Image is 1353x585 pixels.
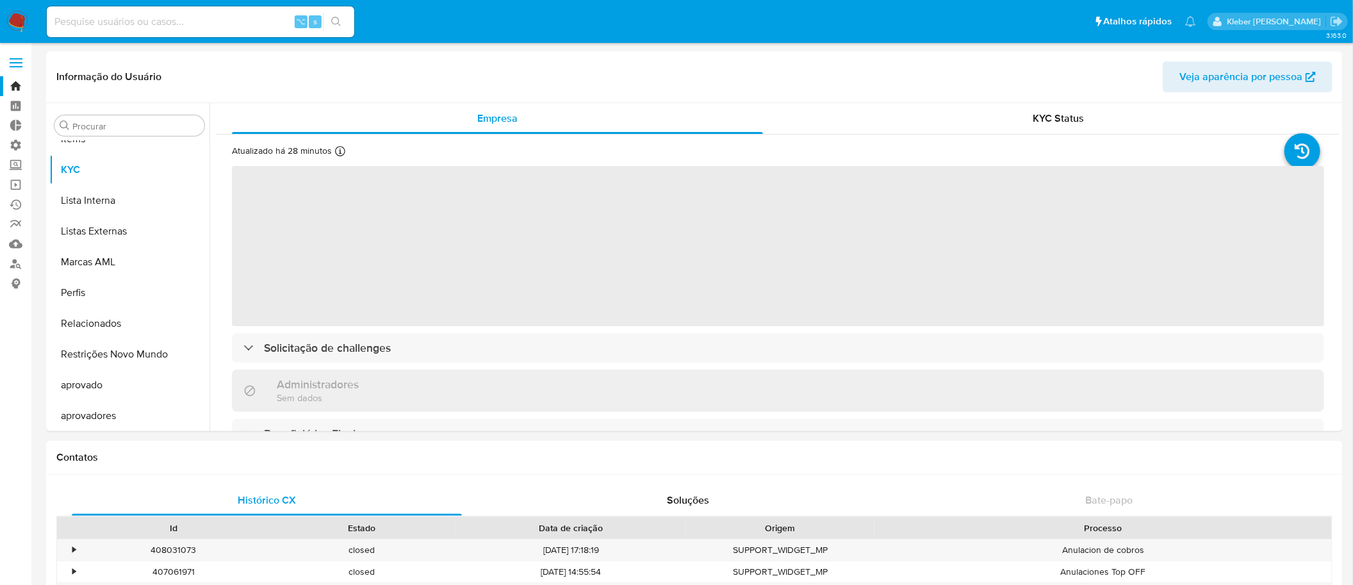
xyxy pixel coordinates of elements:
span: s [313,15,317,28]
div: Id [88,522,259,534]
button: KYC [49,154,209,185]
button: Lista Interna [49,185,209,216]
span: ⌥ [296,15,306,28]
div: SUPPORT_WIDGET_MP [686,561,874,582]
button: Marcas AML [49,247,209,277]
button: Procurar [60,120,70,131]
input: Pesquise usuários ou casos... [47,13,354,30]
span: Bate-papo [1085,493,1133,507]
div: AdministradoresSem dados [232,370,1324,411]
div: closed [268,540,456,561]
button: aprovadores [49,400,209,431]
div: SUPPORT_WIDGET_MP [686,540,874,561]
div: Processo [883,522,1323,534]
p: kleber.bueno@mercadolivre.com [1227,15,1325,28]
p: Atualizado há 28 minutos [232,145,332,157]
div: Solicitação de challenges [232,333,1324,363]
a: Sair [1330,15,1343,28]
span: ‌ [232,166,1324,326]
button: Veja aparência por pessoa [1163,62,1332,92]
div: 407061971 [79,561,268,582]
span: Soluções [667,493,709,507]
span: Histórico CX [238,493,296,507]
button: Relacionados [49,308,209,339]
div: Anulacion de cobros [874,540,1332,561]
span: Empresa [477,111,518,126]
div: closed [268,561,456,582]
a: Notificações [1185,16,1196,27]
span: Atalhos rápidos [1104,15,1172,28]
span: KYC Status [1033,111,1085,126]
button: Perfis [49,277,209,308]
div: Beneficiários Finais [232,419,1324,449]
button: aprovado [49,370,209,400]
h1: Informação do Usuário [56,70,161,83]
button: search-icon [323,13,349,31]
button: Restrições Novo Mundo [49,339,209,370]
h1: Contatos [56,451,1332,464]
h3: Beneficiários Finais [264,427,361,441]
div: Origem [695,522,865,534]
div: • [72,544,76,556]
button: Listas Externas [49,216,209,247]
h3: Solicitação de challenges [264,341,391,355]
input: Procurar [72,120,199,132]
div: [DATE] 17:18:19 [455,540,686,561]
div: Anulaciones Top OFF [874,561,1332,582]
div: • [72,566,76,578]
p: Sem dados [277,391,359,404]
div: 408031073 [79,540,268,561]
div: Estado [277,522,447,534]
div: Data de criação [464,522,677,534]
span: Veja aparência por pessoa [1179,62,1302,92]
div: [DATE] 14:55:54 [455,561,686,582]
h3: Administradores [277,377,359,391]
